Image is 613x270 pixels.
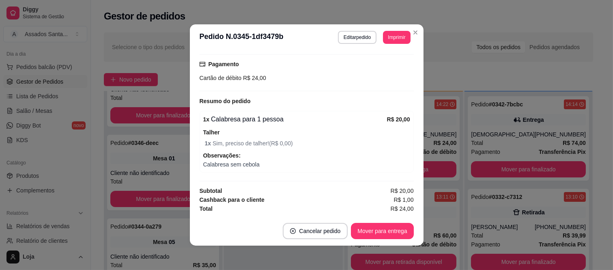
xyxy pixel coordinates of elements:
strong: 1 x [205,140,213,147]
strong: Talher [203,129,220,136]
strong: Resumo do pedido [200,98,251,104]
span: Sim, preciso de talher! ( R$ 0,00 ) [205,139,410,148]
span: R$ 24,00 [391,204,414,213]
span: R$ 24,00 [241,75,266,81]
strong: Subtotal [200,188,222,194]
span: R$ 20,00 [391,186,414,195]
strong: 1 x [203,116,210,123]
span: credit-card [200,61,205,67]
strong: Pagamento [209,61,239,67]
strong: Observações: [203,152,241,159]
button: close-circleCancelar pedido [283,223,348,239]
strong: Total [200,205,213,212]
h3: Pedido N. 0345-1df3479b [200,31,284,44]
span: close-circle [290,228,296,234]
strong: R$ 20,00 [387,116,410,123]
span: R$ 1,00 [394,195,413,204]
button: Imprimir [383,31,410,44]
span: Calabresa sem cebola [203,160,410,169]
button: Close [409,26,422,39]
div: Calabresa para 1 pessoa [203,114,387,124]
button: Mover para entrega [351,223,413,239]
span: Cartão de débito [200,75,242,81]
strong: Cashback para o cliente [200,197,265,203]
button: Editarpedido [338,31,376,44]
